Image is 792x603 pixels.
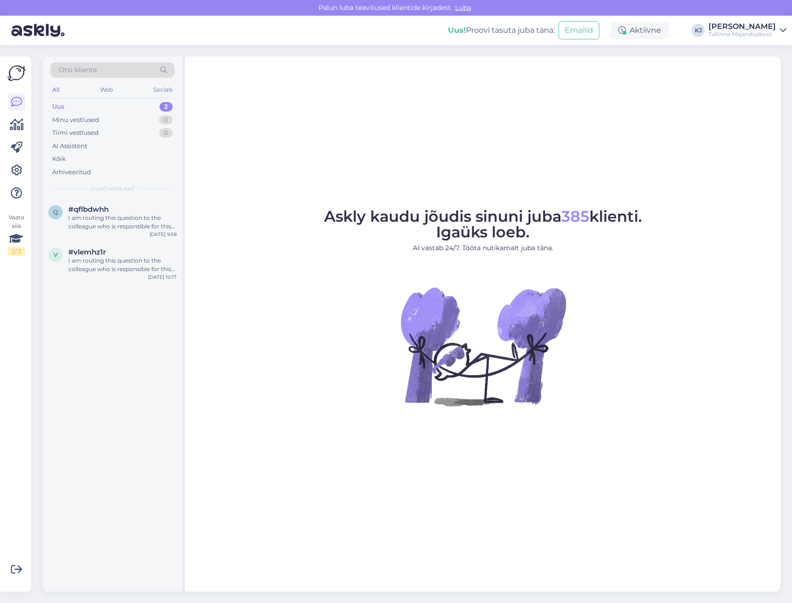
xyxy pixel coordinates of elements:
b: Uus! [448,26,466,35]
span: v [54,251,57,258]
div: Uus [52,102,65,112]
button: Emailid [559,21,599,39]
div: Kõik [52,154,66,164]
div: KJ [691,24,705,37]
div: 0 [159,128,173,138]
span: #qflbdwhh [68,205,109,214]
div: Aktiivne [611,22,669,39]
img: Askly Logo [8,64,26,82]
span: Luba [452,3,474,12]
p: AI vastab 24/7. Tööta nutikamalt juba täna. [324,243,642,253]
span: Otsi kliente [59,65,97,75]
div: Minu vestlused [52,115,99,125]
div: [DATE] 9:58 [149,231,177,238]
span: #vlemhz1r [68,248,106,256]
div: Proovi tasuta juba täna: [448,25,555,36]
span: Askly kaudu jõudis sinuni juba klienti. Igaüks loeb. [324,207,642,241]
div: I am routing this question to the colleague who is responsible for this topic. The reply might ta... [68,256,177,273]
div: 2 [159,102,173,112]
div: Web [98,84,115,96]
div: 2 / 3 [8,247,25,256]
div: AI Assistent [52,141,87,151]
div: Arhiveeritud [52,168,91,177]
img: No Chat active [398,261,568,432]
a: [PERSON_NAME]Tallinna Majanduskool [708,23,786,38]
div: [DATE] 10:17 [148,273,177,281]
div: Socials [151,84,175,96]
div: Tallinna Majanduskool [708,30,776,38]
div: All [50,84,61,96]
div: Tiimi vestlused [52,128,99,138]
div: 0 [159,115,173,125]
span: q [53,208,58,216]
span: 385 [561,207,589,226]
div: I am routing this question to the colleague who is responsible for this topic. The reply might ta... [68,214,177,231]
div: Vaata siia [8,213,25,256]
span: Uued vestlused [91,184,135,193]
div: [PERSON_NAME] [708,23,776,30]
